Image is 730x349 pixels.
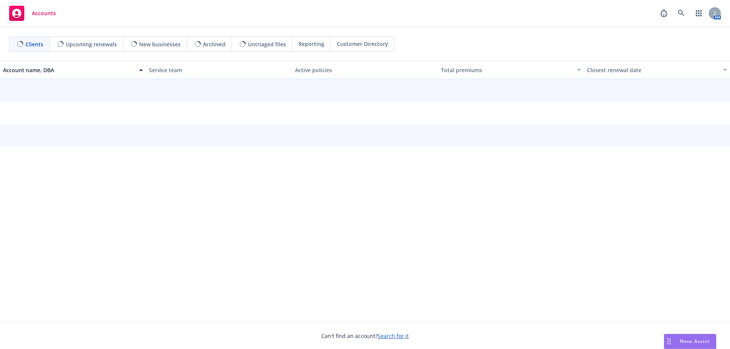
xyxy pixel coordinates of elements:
span: Reporting [298,40,324,48]
div: Total premiums [441,66,573,74]
a: Accounts [6,3,59,24]
span: Nova Assist [680,338,710,344]
a: Switch app [691,6,706,21]
a: Search [674,6,689,21]
span: Can't find an account? [321,332,409,340]
div: Service team [149,66,289,74]
span: New businesses [139,40,181,48]
a: Search for it [378,332,409,340]
span: Upcoming renewals [66,40,117,48]
span: Archived [203,40,225,48]
a: Report a Bug [656,6,671,21]
span: Accounts [32,10,56,16]
div: Active policies [295,66,435,74]
button: Closest renewal date [584,61,730,79]
div: Closest renewal date [587,66,719,74]
button: Service team [146,61,292,79]
span: Customer Directory [337,40,388,48]
span: Clients [25,40,43,48]
button: Active policies [292,61,438,79]
span: Untriaged files [248,40,286,48]
button: Total premiums [438,61,584,79]
div: Drag to move [664,334,674,349]
div: Account name, DBA [3,66,135,74]
button: Nova Assist [664,334,716,349]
